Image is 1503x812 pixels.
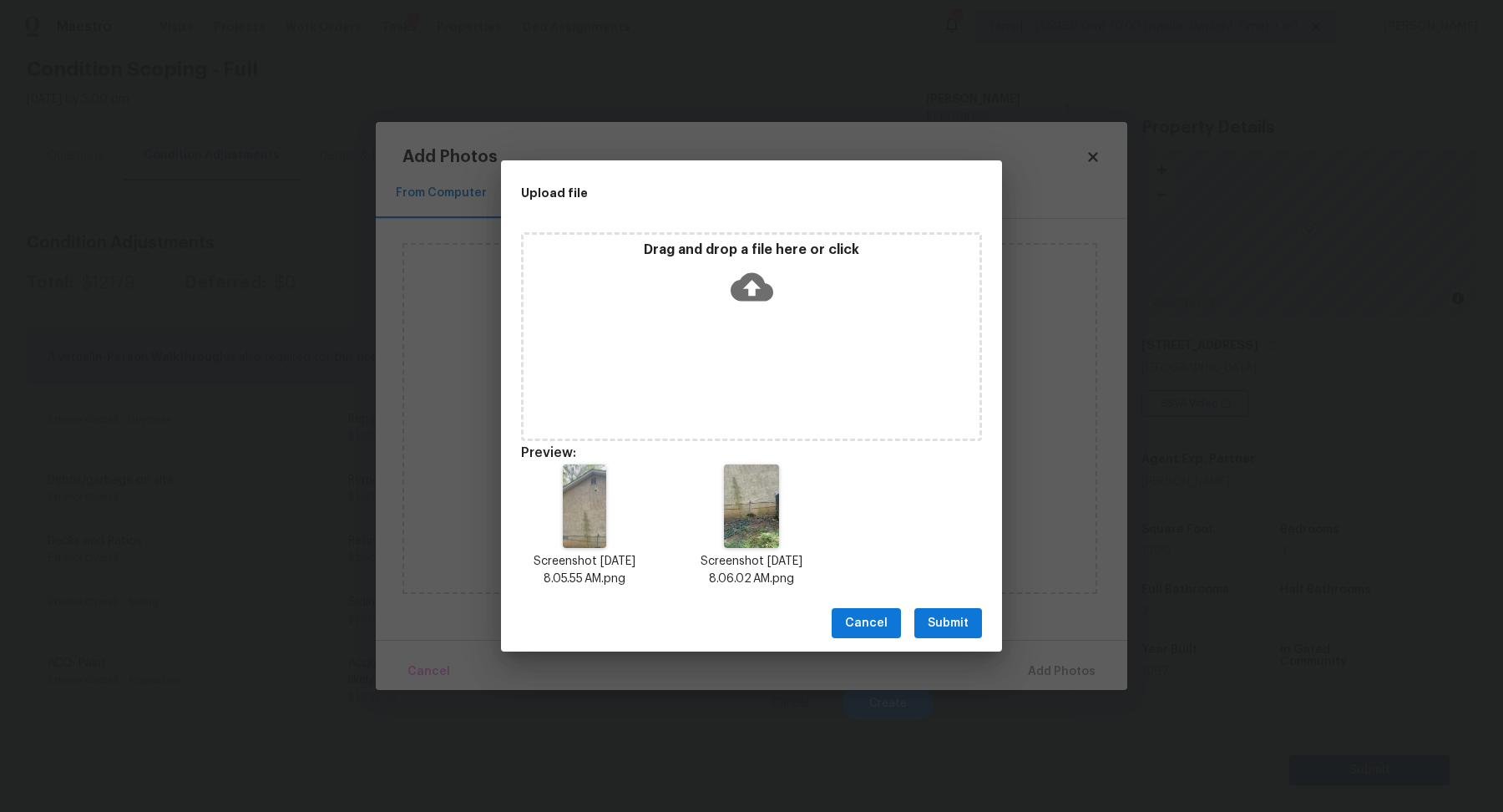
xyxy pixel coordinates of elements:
button: Cancel [832,608,901,639]
img: B9tmANqpb643AAAAAElFTkSuQmCC [563,464,606,548]
span: Cancel [845,613,888,634]
span: Submit [928,613,969,634]
img: gAAAABJRU5ErkJggg== [724,464,778,548]
h2: Upload file [521,184,907,202]
p: Drag and drop a file here or click [524,241,979,259]
p: Screenshot [DATE] 8.05.55 AM.png [521,553,648,588]
button: Submit [914,608,982,639]
p: Screenshot [DATE] 8.06.02 AM.png [688,553,815,588]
